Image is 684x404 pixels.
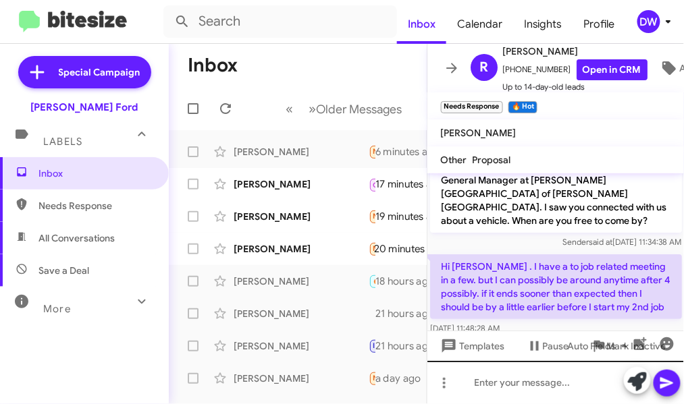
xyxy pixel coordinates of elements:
span: Needs Response [373,374,431,382]
span: Needs Response [38,199,153,212]
div: 21 hours ago [375,307,446,320]
div: 20 minutes ago [375,242,456,256]
button: Next [301,95,411,123]
span: » [309,100,317,117]
button: Auto Fields [557,334,643,358]
div: [PERSON_NAME] [234,307,369,320]
button: DW [626,10,669,33]
nav: Page navigation example [279,95,411,123]
div: 6 minutes ago [375,145,451,158]
span: Other [441,154,467,166]
span: All Conversations [38,231,115,245]
div: 19 minutes ago [375,210,455,223]
div: Hi [PERSON_NAME] . I have a to job related meeting in a few. but I can possibly be around anytime... [369,144,375,159]
span: Inbox [38,167,153,180]
div: [PERSON_NAME] [234,145,369,158]
span: [PHONE_NUMBER] [503,59,648,80]
a: Profile [573,5,626,44]
div: [PERSON_NAME] [234,210,369,223]
span: 🔥 Hot [373,277,396,285]
span: Needs Response [373,212,431,221]
input: Search [163,5,397,38]
span: Special Campaign [59,65,140,79]
a: Special Campaign [18,56,151,88]
div: You would have to bring it in. What day and time works best for you ? [369,338,375,353]
p: Hi [PERSON_NAME] this is [PERSON_NAME], General Manager at [PERSON_NAME][GEOGRAPHIC_DATA] of [PER... [430,154,682,233]
small: Needs Response [441,101,503,113]
span: « [286,100,294,117]
span: [PERSON_NAME] [441,127,517,139]
span: Call Them [373,181,409,190]
a: Calendar [446,5,513,44]
div: 18 hours ago [375,275,446,288]
span: R [479,57,488,78]
span: Needs Response [373,147,431,156]
div: Are you able to stop by to see what we can offer you ? [369,307,375,320]
span: Needs Response [373,244,431,253]
span: Labels [43,136,82,148]
div: [PERSON_NAME] [234,372,369,385]
button: Previous [278,95,302,123]
div: [PERSON_NAME] [234,275,369,288]
button: Templates [427,334,516,358]
div: DW [637,10,660,33]
span: Up to 14-day-old leads [503,80,648,94]
div: Month [369,241,375,256]
span: More [43,303,71,315]
a: Insights [513,5,573,44]
h1: Inbox [188,55,238,76]
span: Save a Deal [38,264,89,277]
span: Auto Fields [568,334,633,358]
div: a day ago [375,372,432,385]
div: Inbound Call [369,175,375,192]
span: Older Messages [317,102,402,117]
div: [PERSON_NAME] Ford [31,100,138,114]
div: [PERSON_NAME] [234,242,369,256]
a: Inbox [397,5,446,44]
button: Pause [516,334,580,358]
span: Templates [438,334,505,358]
span: Sender [DATE] 11:34:38 AM [562,237,681,247]
div: 17 minutes ago [375,177,455,191]
div: [PERSON_NAME] [234,339,369,353]
span: Important [373,341,409,350]
span: [DATE] 11:48:28 AM [430,323,500,333]
div: Yes. Your guys [PERSON_NAME] and [PERSON_NAME] are wonderful salespeople. Great deal was offered. [369,370,375,386]
div: I changed my mind. Sorry for the inconvenience. [369,208,375,224]
span: [PERSON_NAME] [503,43,648,59]
div: It is a one time voucher that we get from our lender to put in place as a down payment. It is goo... [369,273,375,289]
span: Proposal [473,154,511,166]
p: Hi [PERSON_NAME] . I have a to job related meeting in a few. but I can possibly be around anytime... [430,254,682,319]
div: 21 hours ago [375,339,446,353]
small: 🔥 Hot [508,101,537,113]
a: Open in CRM [577,59,648,80]
div: [PERSON_NAME] [234,177,369,191]
span: said at [589,237,612,247]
